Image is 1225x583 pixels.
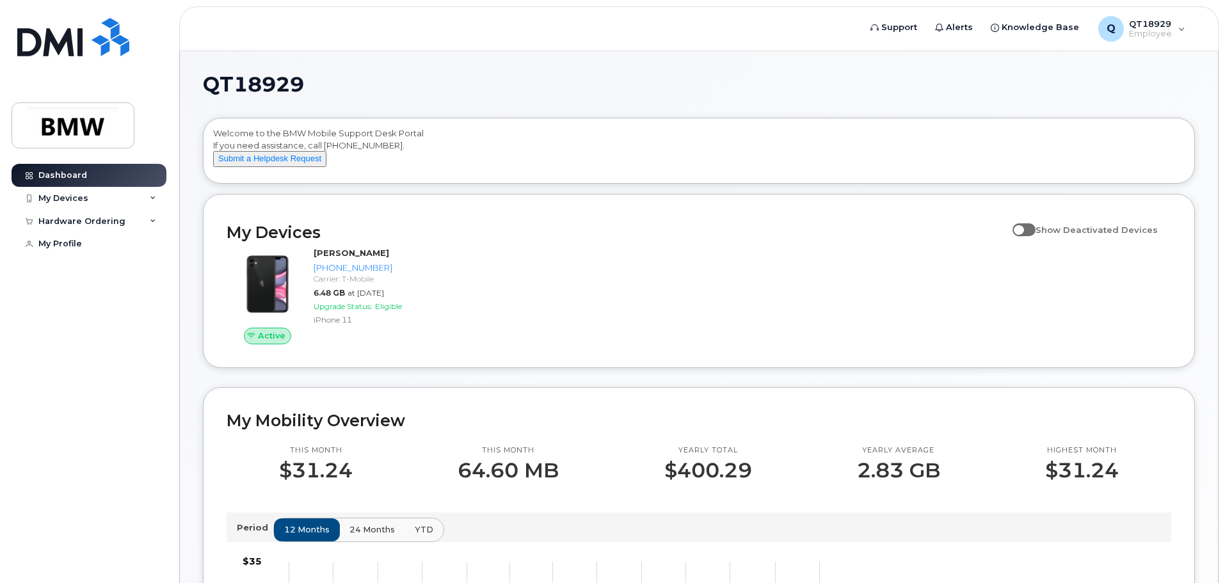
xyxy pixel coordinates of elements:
[458,459,559,482] p: 64.60 MB
[203,75,304,94] span: QT18929
[458,445,559,456] p: This month
[213,127,1185,179] div: Welcome to the BMW Mobile Support Desk Portal If you need assistance, call [PHONE_NUMBER].
[348,288,384,298] span: at [DATE]
[279,445,353,456] p: This month
[664,445,752,456] p: Yearly total
[213,151,326,167] button: Submit a Helpdesk Request
[1169,527,1215,573] iframe: Messenger Launcher
[314,273,446,284] div: Carrier: T-Mobile
[237,253,298,315] img: iPhone_11.jpg
[349,523,395,536] span: 24 months
[258,330,285,342] span: Active
[314,248,389,258] strong: [PERSON_NAME]
[314,262,446,274] div: [PHONE_NUMBER]
[857,445,940,456] p: Yearly average
[237,522,273,534] p: Period
[227,247,451,344] a: Active[PERSON_NAME][PHONE_NUMBER]Carrier: T-Mobile6.48 GBat [DATE]Upgrade Status:EligibleiPhone 11
[857,459,940,482] p: 2.83 GB
[213,153,326,163] a: Submit a Helpdesk Request
[1036,225,1158,235] span: Show Deactivated Devices
[1013,218,1023,228] input: Show Deactivated Devices
[279,459,353,482] p: $31.24
[375,301,402,311] span: Eligible
[227,223,1006,242] h2: My Devices
[314,301,372,311] span: Upgrade Status:
[243,555,262,567] tspan: $35
[1045,459,1119,482] p: $31.24
[314,314,446,325] div: iPhone 11
[314,288,345,298] span: 6.48 GB
[415,523,433,536] span: YTD
[664,459,752,482] p: $400.29
[227,411,1171,430] h2: My Mobility Overview
[1045,445,1119,456] p: Highest month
